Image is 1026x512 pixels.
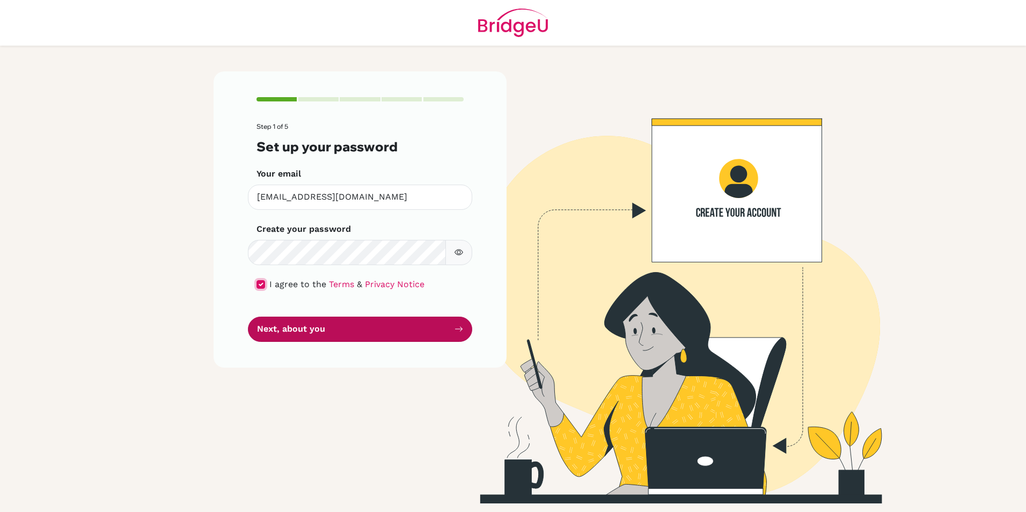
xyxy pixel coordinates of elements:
a: Terms [329,279,354,289]
input: Insert your email* [248,185,472,210]
label: Your email [256,167,301,180]
span: I agree to the [269,279,326,289]
img: Create your account [360,71,972,503]
button: Next, about you [248,317,472,342]
h3: Set up your password [256,139,464,155]
a: Privacy Notice [365,279,424,289]
label: Create your password [256,223,351,236]
span: & [357,279,362,289]
span: Step 1 of 5 [256,122,288,130]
